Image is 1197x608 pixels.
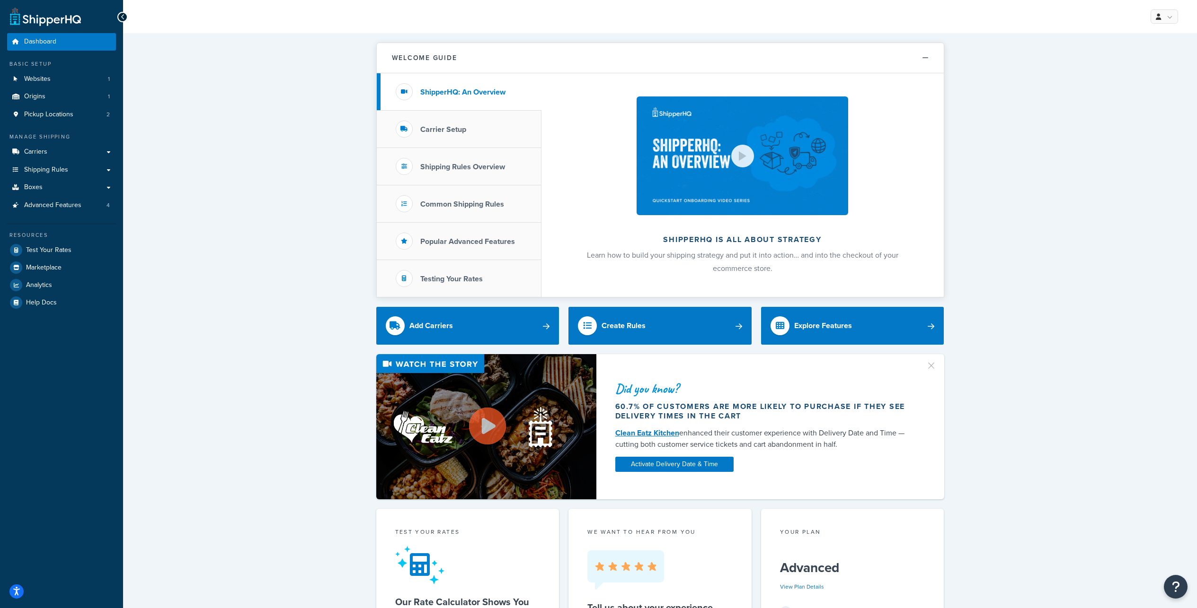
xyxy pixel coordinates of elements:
[7,259,116,276] a: Marketplace
[7,179,116,196] a: Boxes
[7,133,116,141] div: Manage Shipping
[7,33,116,51] a: Dashboard
[7,88,116,105] li: Origins
[615,382,914,395] div: Did you know?
[7,106,116,123] li: Pickup Locations
[615,402,914,421] div: 60.7% of customers are more likely to purchase if they see delivery times in the cart
[794,319,852,332] div: Explore Features
[7,161,116,179] a: Shipping Rules
[420,200,504,208] h3: Common Shipping Rules
[108,93,110,101] span: 1
[108,75,110,83] span: 1
[420,237,515,246] h3: Popular Advanced Features
[24,183,43,191] span: Boxes
[24,148,47,156] span: Carriers
[602,319,646,332] div: Create Rules
[615,427,679,438] a: Clean Eatz Kitchen
[24,111,73,119] span: Pickup Locations
[7,106,116,123] a: Pickup Locations2
[392,54,457,61] h2: Welcome Guide
[26,246,71,254] span: Test Your Rates
[7,231,116,239] div: Resources
[7,143,116,161] a: Carriers
[24,75,51,83] span: Websites
[376,354,596,499] img: Video thumbnail
[7,277,116,294] a: Analytics
[568,307,752,345] a: Create Rules
[26,281,52,289] span: Analytics
[7,60,116,68] div: Basic Setup
[7,197,116,214] li: Advanced Features
[26,264,62,272] span: Marketplace
[761,307,944,345] a: Explore Features
[420,125,466,134] h3: Carrier Setup
[24,38,56,46] span: Dashboard
[615,427,914,450] div: enhanced their customer experience with Delivery Date and Time — cutting both customer service ti...
[420,275,483,283] h3: Testing Your Rates
[7,70,116,88] li: Websites
[106,111,110,119] span: 2
[420,163,505,171] h3: Shipping Rules Overview
[567,235,919,244] h2: ShipperHQ is all about strategy
[637,96,848,215] img: ShipperHQ is all about strategy
[780,560,925,575] h5: Advanced
[615,457,734,472] a: Activate Delivery Date & Time
[7,242,116,259] a: Test Your Rates
[7,88,116,105] a: Origins1
[395,528,541,539] div: Test your rates
[377,43,944,73] button: Welcome Guide
[24,93,45,101] span: Origins
[7,70,116,88] a: Websites1
[7,294,116,311] a: Help Docs
[1164,575,1188,599] button: Open Resource Center
[26,299,57,307] span: Help Docs
[7,197,116,214] a: Advanced Features4
[24,201,81,209] span: Advanced Features
[780,528,925,539] div: Your Plan
[376,307,559,345] a: Add Carriers
[106,201,110,209] span: 4
[780,582,824,591] a: View Plan Details
[24,166,68,174] span: Shipping Rules
[587,528,733,536] p: we want to hear from you
[587,250,898,274] span: Learn how to build your shipping strategy and put it into action… and into the checkout of your e...
[420,88,505,96] h3: ShipperHQ: An Overview
[409,319,453,332] div: Add Carriers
